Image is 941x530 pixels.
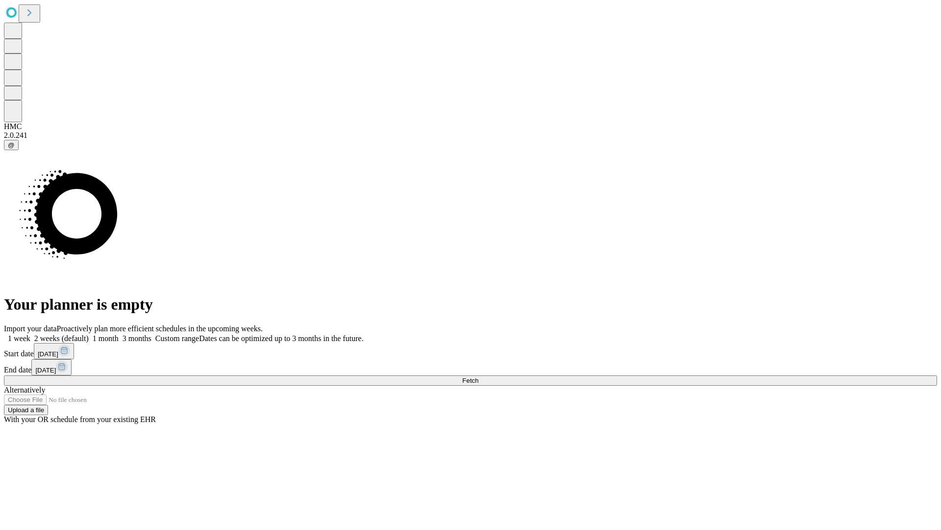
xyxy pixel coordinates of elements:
[4,343,937,359] div: Start date
[8,141,15,149] span: @
[4,295,937,314] h1: Your planner is empty
[93,334,119,343] span: 1 month
[462,377,478,384] span: Fetch
[4,324,57,333] span: Import your data
[4,386,45,394] span: Alternatively
[31,359,72,375] button: [DATE]
[4,415,156,424] span: With your OR schedule from your existing EHR
[123,334,151,343] span: 3 months
[4,405,48,415] button: Upload a file
[34,343,74,359] button: [DATE]
[34,334,89,343] span: 2 weeks (default)
[8,334,30,343] span: 1 week
[4,140,19,150] button: @
[38,350,58,358] span: [DATE]
[4,122,937,131] div: HMC
[57,324,263,333] span: Proactively plan more efficient schedules in the upcoming weeks.
[35,367,56,374] span: [DATE]
[4,359,937,375] div: End date
[4,375,937,386] button: Fetch
[155,334,199,343] span: Custom range
[4,131,937,140] div: 2.0.241
[199,334,363,343] span: Dates can be optimized up to 3 months in the future.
